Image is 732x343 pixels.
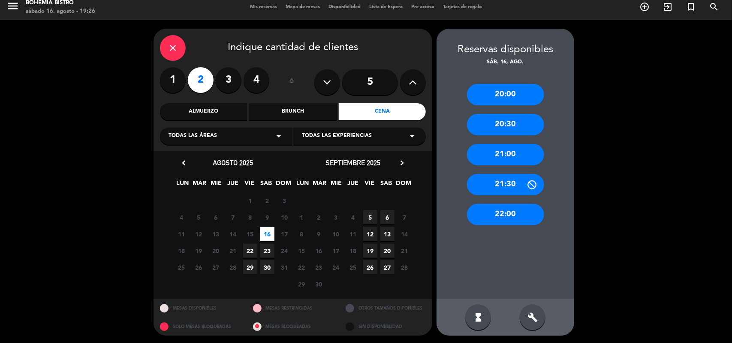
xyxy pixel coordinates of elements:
[295,210,309,224] span: 1
[313,178,327,192] span: MAR
[639,2,650,12] i: add_circle_outline
[363,244,377,258] span: 19
[312,260,326,274] span: 23
[329,178,343,192] span: MIE
[276,178,290,192] span: DOM
[247,317,340,336] div: MESAS BLOQUEADAS
[329,210,343,224] span: 3
[467,84,544,105] div: 20:00
[192,210,206,224] span: 5
[160,103,247,120] div: Almuerzo
[295,244,309,258] span: 15
[209,244,223,258] span: 20
[246,5,281,9] span: Mis reservas
[329,227,343,241] span: 10
[324,5,365,9] span: Disponibilidad
[302,132,372,140] span: Todas las experiencias
[467,174,544,195] div: 21:30
[295,227,309,241] span: 8
[26,7,95,16] div: sábado 16. agosto - 19:26
[396,178,410,192] span: DOM
[259,178,274,192] span: SAB
[686,2,696,12] i: turned_in_not
[160,67,186,93] label: 1
[226,210,240,224] span: 7
[154,317,247,336] div: SOLO MESAS BLOQUEADAS
[295,260,309,274] span: 22
[193,178,207,192] span: MAR
[176,178,190,192] span: LUN
[226,260,240,274] span: 28
[260,227,274,241] span: 16
[226,227,240,241] span: 14
[260,244,274,258] span: 23
[192,260,206,274] span: 26
[209,260,223,274] span: 27
[437,58,574,67] div: sáb. 16, ago.
[437,42,574,58] div: Reservas disponibles
[325,158,380,167] span: septiembre 2025
[407,5,439,9] span: Pre-acceso
[192,227,206,241] span: 12
[407,131,417,141] i: arrow_drop_down
[154,299,247,317] div: MESAS DISPONIBLES
[243,227,257,241] span: 15
[277,227,292,241] span: 17
[192,244,206,258] span: 19
[339,103,426,120] div: Cena
[249,103,336,120] div: Brunch
[243,260,257,274] span: 29
[380,260,395,274] span: 27
[467,144,544,165] div: 21:00
[277,260,292,274] span: 31
[329,244,343,258] span: 17
[473,312,483,322] i: hourglass_full
[260,194,274,208] span: 2
[260,210,274,224] span: 9
[380,244,395,258] span: 20
[216,67,241,93] label: 3
[209,178,223,192] span: MIE
[339,299,432,317] div: OTROS TAMAÑOS DIPONIBLES
[398,244,412,258] span: 21
[363,260,377,274] span: 26
[398,227,412,241] span: 14
[467,114,544,135] div: 20:30
[160,35,426,61] div: Indique cantidad de clientes
[213,158,253,167] span: agosto 2025
[398,158,407,167] i: chevron_right
[346,244,360,258] span: 18
[188,67,214,93] label: 2
[346,227,360,241] span: 11
[467,204,544,225] div: 22:00
[175,227,189,241] span: 11
[260,260,274,274] span: 30
[439,5,486,9] span: Tarjetas de regalo
[346,178,360,192] span: JUE
[346,210,360,224] span: 4
[175,244,189,258] span: 18
[209,227,223,241] span: 13
[226,178,240,192] span: JUE
[175,260,189,274] span: 25
[278,67,306,97] div: ó
[277,244,292,258] span: 24
[663,2,673,12] i: exit_to_app
[312,227,326,241] span: 9
[398,210,412,224] span: 7
[295,277,309,291] span: 29
[380,210,395,224] span: 6
[243,210,257,224] span: 8
[363,227,377,241] span: 12
[363,178,377,192] span: VIE
[179,158,188,167] i: chevron_left
[169,132,217,140] span: Todas las áreas
[244,67,269,93] label: 4
[527,312,538,322] i: build
[226,244,240,258] span: 21
[312,244,326,258] span: 16
[380,178,394,192] span: SAB
[243,244,257,258] span: 22
[281,5,324,9] span: Mapa de mesas
[274,131,284,141] i: arrow_drop_down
